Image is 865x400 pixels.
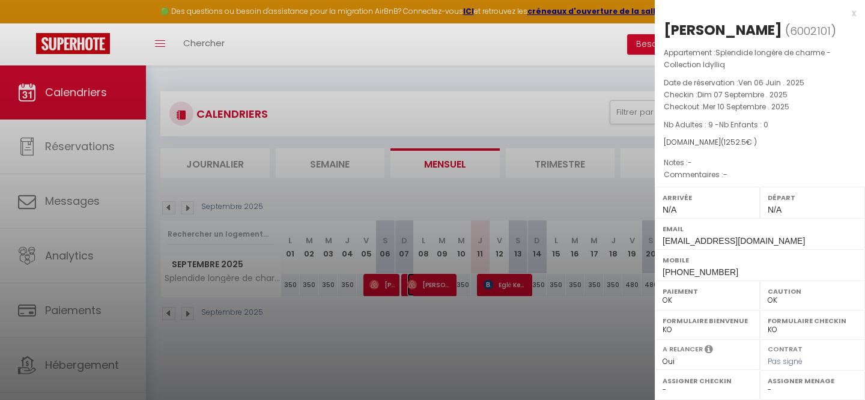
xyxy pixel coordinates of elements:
[768,285,857,297] label: Caution
[768,344,803,352] label: Contrat
[664,20,782,40] div: [PERSON_NAME]
[768,375,857,387] label: Assigner Menage
[723,169,727,180] span: -
[664,120,768,130] span: Nb Adultes : 9 -
[768,315,857,327] label: Formulaire Checkin
[664,89,856,101] p: Checkin :
[724,137,746,147] span: 1252.5
[663,254,857,266] label: Mobile
[663,223,857,235] label: Email
[663,344,703,354] label: A relancer
[814,346,856,391] iframe: Chat
[664,157,856,169] p: Notes :
[768,192,857,204] label: Départ
[664,47,856,71] p: Appartement :
[721,137,757,147] span: ( € )
[738,77,804,88] span: Ven 06 Juin . 2025
[688,157,692,168] span: -
[768,205,782,214] span: N/A
[703,102,789,112] span: Mer 10 Septembre . 2025
[664,169,856,181] p: Commentaires :
[664,101,856,113] p: Checkout :
[719,120,768,130] span: Nb Enfants : 0
[664,137,856,148] div: [DOMAIN_NAME]
[664,47,831,70] span: Splendide longère de charme - Collection Idylliq
[663,285,752,297] label: Paiement
[663,205,676,214] span: N/A
[697,89,788,100] span: Dim 07 Septembre . 2025
[663,315,752,327] label: Formulaire Bienvenue
[10,5,46,41] button: Ouvrir le widget de chat LiveChat
[790,23,831,38] span: 6002101
[785,22,836,39] span: ( )
[768,356,803,366] span: Pas signé
[664,77,856,89] p: Date de réservation :
[663,267,738,277] span: [PHONE_NUMBER]
[705,344,713,357] i: Sélectionner OUI si vous souhaiter envoyer les séquences de messages post-checkout
[663,192,752,204] label: Arrivée
[663,236,805,246] span: [EMAIL_ADDRESS][DOMAIN_NAME]
[655,6,856,20] div: x
[663,375,752,387] label: Assigner Checkin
